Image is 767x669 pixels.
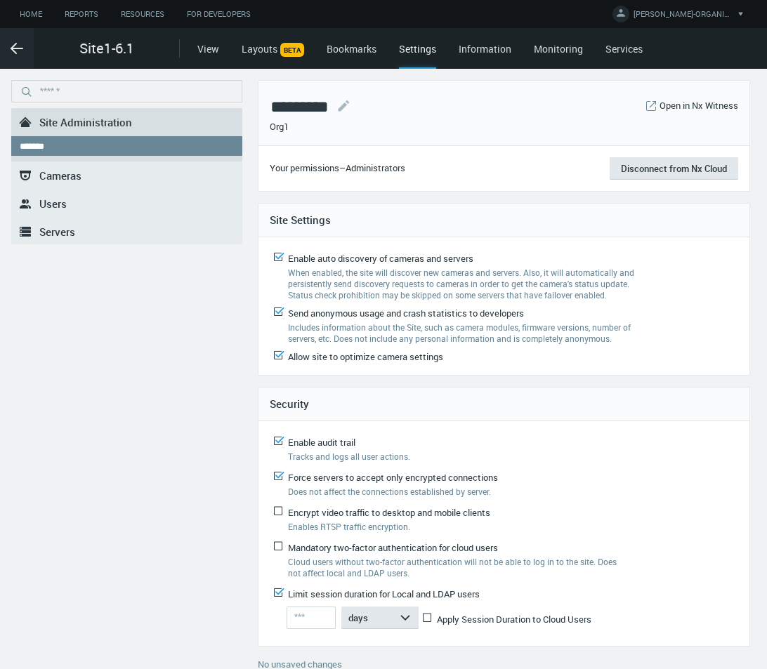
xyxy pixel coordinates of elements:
[197,42,219,55] a: View
[288,486,491,497] span: Does not affect the connections established by server.
[288,307,524,319] span: Send anonymous usage and crash statistics to developers
[634,8,732,25] span: [PERSON_NAME]-ORGANIZATION-TEST M.
[8,6,53,23] a: Home
[346,161,405,174] span: Administrators
[288,451,627,462] label: Tracks and logs all user actions.
[288,436,355,449] span: Enable audit trail
[39,168,81,183] span: Cameras
[327,42,376,55] a: Bookmarks
[110,6,176,23] a: Resources
[348,611,368,624] span: days
[288,506,490,519] span: Encrypt video traffic to desktop and mobile clients
[270,161,339,174] span: Your permissions
[39,115,132,129] span: Site Administration
[339,161,346,174] span: –
[605,42,643,55] a: Services
[39,197,67,211] span: Users
[437,613,591,625] span: Apply Session Duration to Cloud Users
[176,6,262,23] a: For Developers
[341,607,419,629] button: days
[39,225,75,239] span: Servers
[280,43,304,57] span: BETA
[288,588,480,600] span: Limit session duration for Local and LDAP users
[270,397,738,410] h4: Security
[399,41,436,69] div: Settings
[288,252,473,265] span: Enable auto discovery of cameras and servers
[288,322,639,344] label: Includes information about the Site, such as camera modules, firmware versions, number of servers...
[270,120,289,134] span: Org1
[288,521,410,532] span: Enables RTSP traffic encryption.
[660,99,738,113] a: Open in Nx Witness
[288,267,639,300] label: When enabled, the site will discover new cameras and servers. Also, it will automatically and per...
[459,42,511,55] a: Information
[270,213,738,226] h4: Site Settings
[288,541,498,554] span: Mandatory two-factor authentication for cloud users
[288,350,443,363] span: Allow site to optimize camera settings
[288,471,498,484] span: Force servers to accept only encrypted connections
[534,42,583,55] a: Monitoring
[79,38,134,59] span: Site1-6.1
[53,6,110,23] a: Reports
[288,556,617,578] span: Cloud users without two-factor authentication will not be able to log in to the site. Does not af...
[610,157,738,180] button: Disconnect from Nx Cloud
[242,42,304,55] a: LayoutsBETA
